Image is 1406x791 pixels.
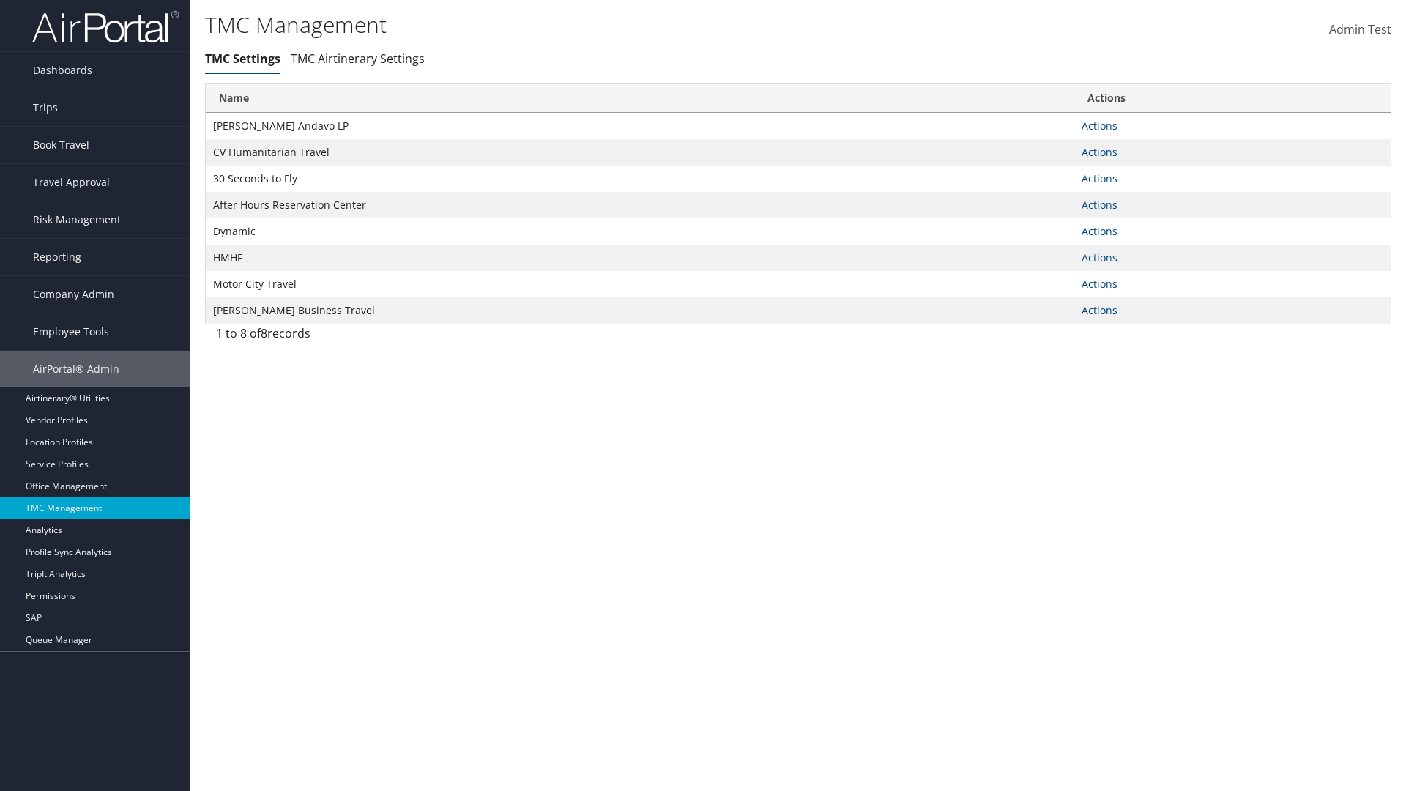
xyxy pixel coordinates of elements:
[205,51,280,67] a: TMC Settings
[33,239,81,275] span: Reporting
[206,297,1074,324] td: [PERSON_NAME] Business Travel
[261,325,267,341] span: 8
[1329,21,1391,37] span: Admin Test
[206,166,1074,192] td: 30 Seconds to Fly
[1082,145,1117,159] a: Actions
[206,113,1074,139] td: [PERSON_NAME] Andavo LP
[1082,250,1117,264] a: Actions
[33,89,58,126] span: Trips
[216,324,491,349] div: 1 to 8 of records
[206,84,1074,113] th: Name: activate to sort column ascending
[206,192,1074,218] td: After Hours Reservation Center
[1082,119,1117,133] a: Actions
[206,271,1074,297] td: Motor City Travel
[205,10,996,40] h1: TMC Management
[33,313,109,350] span: Employee Tools
[33,127,89,163] span: Book Travel
[1082,171,1117,185] a: Actions
[206,245,1074,271] td: HMHF
[1082,277,1117,291] a: Actions
[1082,303,1117,317] a: Actions
[206,218,1074,245] td: Dynamic
[33,52,92,89] span: Dashboards
[1074,84,1391,113] th: Actions
[1082,224,1117,238] a: Actions
[1082,198,1117,212] a: Actions
[32,10,179,44] img: airportal-logo.png
[33,276,114,313] span: Company Admin
[33,351,119,387] span: AirPortal® Admin
[33,201,121,238] span: Risk Management
[1329,7,1391,53] a: Admin Test
[206,139,1074,166] td: CV Humanitarian Travel
[291,51,425,67] a: TMC Airtinerary Settings
[33,164,110,201] span: Travel Approval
